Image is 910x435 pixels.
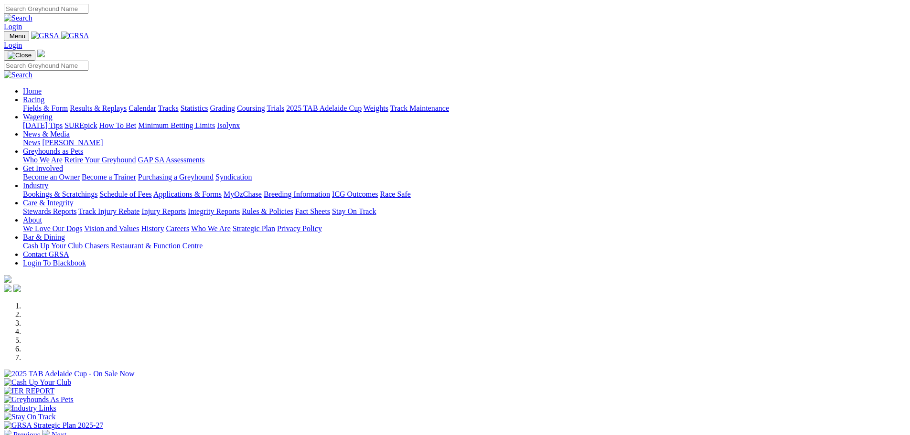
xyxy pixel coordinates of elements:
div: Racing [23,104,906,113]
a: Become an Owner [23,173,80,181]
img: Greyhounds As Pets [4,395,74,404]
div: About [23,224,906,233]
a: Chasers Restaurant & Function Centre [85,242,203,250]
img: Search [4,14,32,22]
a: Integrity Reports [188,207,240,215]
img: twitter.svg [13,285,21,292]
span: Menu [10,32,25,40]
a: Care & Integrity [23,199,74,207]
img: logo-grsa-white.png [4,275,11,283]
a: Statistics [181,104,208,112]
a: We Love Our Dogs [23,224,82,233]
button: Toggle navigation [4,50,35,61]
a: Bookings & Scratchings [23,190,97,198]
a: Coursing [237,104,265,112]
a: Get Involved [23,164,63,172]
a: Schedule of Fees [99,190,151,198]
a: Minimum Betting Limits [138,121,215,129]
input: Search [4,4,88,14]
img: IER REPORT [4,387,54,395]
a: Track Injury Rebate [78,207,139,215]
img: facebook.svg [4,285,11,292]
a: Trials [267,104,284,112]
a: Contact GRSA [23,250,69,258]
a: News & Media [23,130,70,138]
a: Bar & Dining [23,233,65,241]
a: Become a Trainer [82,173,136,181]
a: Home [23,87,42,95]
a: Privacy Policy [277,224,322,233]
a: Track Maintenance [390,104,449,112]
a: Who We Are [191,224,231,233]
a: Fact Sheets [295,207,330,215]
div: News & Media [23,138,906,147]
a: Login To Blackbook [23,259,86,267]
a: Race Safe [380,190,410,198]
a: GAP SA Assessments [138,156,205,164]
a: Strategic Plan [233,224,275,233]
a: News [23,138,40,147]
a: Injury Reports [141,207,186,215]
a: [DATE] Tips [23,121,63,129]
div: Wagering [23,121,906,130]
a: Careers [166,224,189,233]
img: Close [8,52,32,59]
img: logo-grsa-white.png [37,50,45,57]
button: Toggle navigation [4,31,29,41]
div: Industry [23,190,906,199]
a: Cash Up Your Club [23,242,83,250]
img: Cash Up Your Club [4,378,71,387]
a: Tracks [158,104,179,112]
a: Grading [210,104,235,112]
img: GRSA [31,32,59,40]
a: Calendar [128,104,156,112]
img: Industry Links [4,404,56,413]
a: Breeding Information [264,190,330,198]
img: Search [4,71,32,79]
a: Retire Your Greyhound [64,156,136,164]
img: GRSA Strategic Plan 2025-27 [4,421,103,430]
a: ICG Outcomes [332,190,378,198]
img: 2025 TAB Adelaide Cup - On Sale Now [4,370,135,378]
a: About [23,216,42,224]
div: Get Involved [23,173,906,181]
input: Search [4,61,88,71]
div: Care & Integrity [23,207,906,216]
div: Greyhounds as Pets [23,156,906,164]
a: Isolynx [217,121,240,129]
a: Rules & Policies [242,207,293,215]
div: Bar & Dining [23,242,906,250]
a: Login [4,41,22,49]
a: Purchasing a Greyhound [138,173,214,181]
a: Stewards Reports [23,207,76,215]
a: Greyhounds as Pets [23,147,83,155]
a: MyOzChase [224,190,262,198]
a: Wagering [23,113,53,121]
a: SUREpick [64,121,97,129]
a: Vision and Values [84,224,139,233]
a: Applications & Forms [153,190,222,198]
a: 2025 TAB Adelaide Cup [286,104,362,112]
a: History [141,224,164,233]
a: Racing [23,95,44,104]
a: Results & Replays [70,104,127,112]
a: [PERSON_NAME] [42,138,103,147]
a: Industry [23,181,48,190]
a: Who We Are [23,156,63,164]
img: GRSA [61,32,89,40]
img: Stay On Track [4,413,55,421]
a: Stay On Track [332,207,376,215]
a: Syndication [215,173,252,181]
a: Weights [364,104,388,112]
a: Login [4,22,22,31]
a: How To Bet [99,121,137,129]
a: Fields & Form [23,104,68,112]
